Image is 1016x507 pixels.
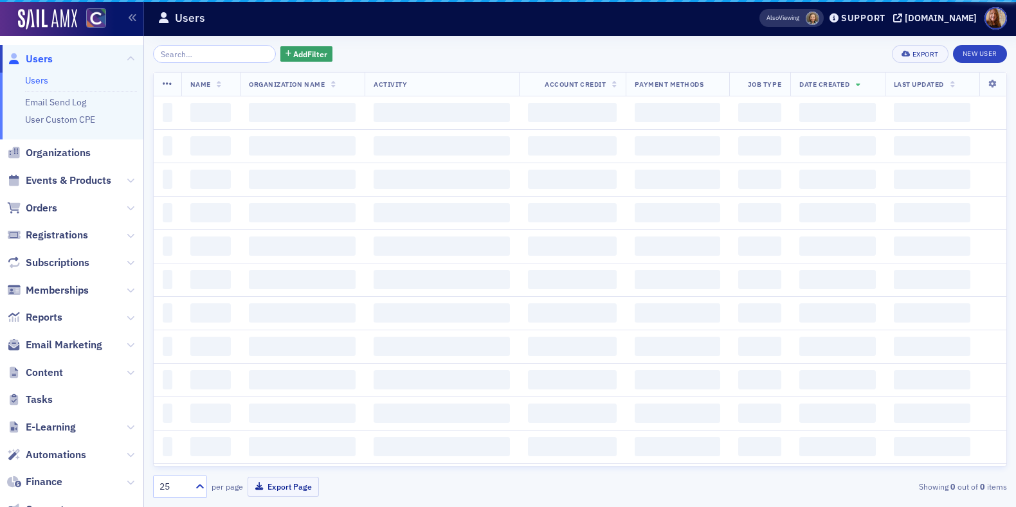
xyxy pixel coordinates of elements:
[26,256,89,270] span: Subscriptions
[528,236,617,256] span: ‌
[905,12,977,24] div: [DOMAIN_NAME]
[26,366,63,380] span: Content
[249,80,325,89] span: Organization Name
[799,337,876,356] span: ‌
[248,477,319,497] button: Export Page
[799,437,876,456] span: ‌
[249,270,356,289] span: ‌
[799,203,876,222] span: ‌
[249,203,356,222] span: ‌
[738,437,781,456] span: ‌
[799,170,876,189] span: ‌
[163,303,172,323] span: ‌
[163,203,172,222] span: ‌
[7,338,102,352] a: Email Marketing
[190,203,231,222] span: ‌
[374,136,510,156] span: ‌
[948,481,957,492] strong: 0
[374,437,510,456] span: ‌
[163,370,172,389] span: ‌
[190,170,231,189] span: ‌
[293,48,327,60] span: Add Filter
[26,173,111,188] span: Events & Products
[190,80,211,89] span: Name
[26,52,53,66] span: Users
[26,448,86,462] span: Automations
[894,337,970,356] span: ‌
[163,337,172,356] span: ‌
[894,303,970,323] span: ‌
[7,146,91,160] a: Organizations
[953,45,1007,63] a: New User
[249,303,356,323] span: ‌
[249,404,356,423] span: ‌
[7,448,86,462] a: Automations
[738,203,781,222] span: ‌
[374,236,510,256] span: ‌
[7,420,76,434] a: E-Learning
[249,103,356,122] span: ‌
[738,337,781,356] span: ‌
[635,270,720,289] span: ‌
[799,80,849,89] span: Date Created
[528,370,617,389] span: ‌
[635,203,720,222] span: ‌
[7,201,57,215] a: Orders
[635,370,720,389] span: ‌
[528,103,617,122] span: ‌
[374,80,407,89] span: Activity
[25,75,48,86] a: Users
[190,103,231,122] span: ‌
[799,370,876,389] span: ‌
[7,393,53,407] a: Tasks
[374,203,510,222] span: ‌
[799,136,876,156] span: ‌
[894,80,944,89] span: Last Updated
[7,52,53,66] a: Users
[7,256,89,270] a: Subscriptions
[635,236,720,256] span: ‌
[799,303,876,323] span: ‌
[163,136,172,156] span: ‌
[894,136,970,156] span: ‌
[163,270,172,289] span: ‌
[767,13,779,22] div: Also
[738,236,781,256] span: ‌
[25,114,95,125] a: User Custom CPE
[18,9,77,30] img: SailAMX
[26,146,91,160] span: Organizations
[799,103,876,122] span: ‌
[738,270,781,289] span: ‌
[249,136,356,156] span: ‌
[374,370,510,389] span: ‌
[894,437,970,456] span: ‌
[7,475,62,489] a: Finance
[190,370,231,389] span: ‌
[163,404,172,423] span: ‌
[7,366,63,380] a: Content
[738,170,781,189] span: ‌
[528,270,617,289] span: ‌
[635,170,720,189] span: ‌
[249,170,356,189] span: ‌
[7,228,88,242] a: Registrations
[912,51,939,58] div: Export
[163,236,172,256] span: ‌
[767,13,799,22] span: Viewing
[212,481,243,492] label: per page
[635,80,703,89] span: Payment Methods
[528,303,617,323] span: ‌
[190,337,231,356] span: ‌
[748,80,781,89] span: Job Type
[26,475,62,489] span: Finance
[893,13,981,22] button: [DOMAIN_NAME]
[7,310,62,325] a: Reports
[894,404,970,423] span: ‌
[894,203,970,222] span: ‌
[190,437,231,456] span: ‌
[190,270,231,289] span: ‌
[635,437,720,456] span: ‌
[163,437,172,456] span: ‌
[374,170,510,189] span: ‌
[7,283,89,298] a: Memberships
